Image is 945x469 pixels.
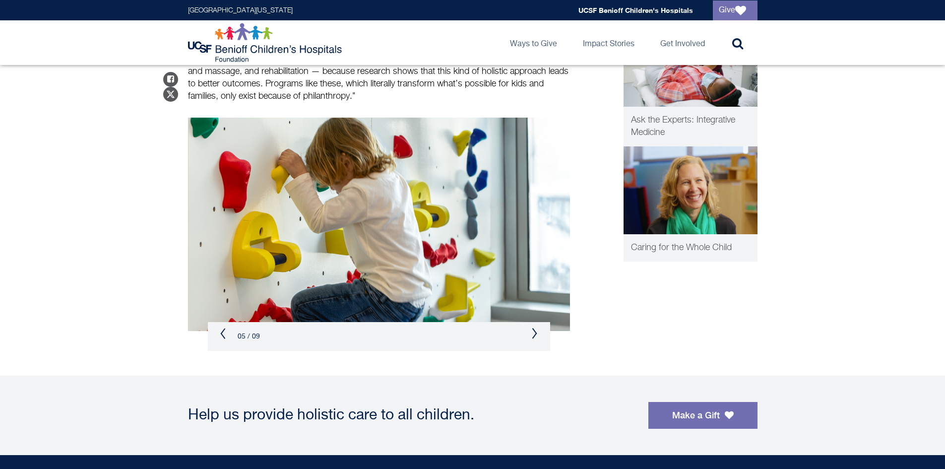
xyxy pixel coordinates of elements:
[502,20,565,65] a: Ways to Give
[648,402,757,429] a: Make a Gift
[624,19,757,147] a: Patient Care integrative medicine at our hospitals Ask the Experts: Integrative Medicine
[624,146,757,262] a: Patient Care Jenifer Matthews, MD Caring for the Whole Child
[575,20,642,65] a: Impact Stories
[631,243,732,252] span: Caring for the Whole Child
[631,116,735,137] span: Ask the Experts: Integrative Medicine
[652,20,713,65] a: Get Involved
[188,23,344,63] img: Logo for UCSF Benioff Children's Hospitals Foundation
[624,146,757,234] img: Jenifer Matthews, MD
[188,408,638,423] div: Help us provide holistic care to all children.
[220,328,226,339] button: Previous
[532,328,538,339] button: Next
[238,333,260,340] span: 05 / 09
[713,0,757,20] a: Give
[188,118,570,331] img: a child on a climbing wall
[188,7,293,14] a: [GEOGRAPHIC_DATA][US_STATE]
[578,6,693,14] a: UCSF Benioff Children's Hospitals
